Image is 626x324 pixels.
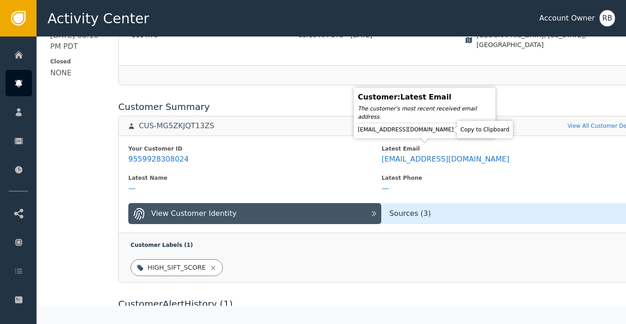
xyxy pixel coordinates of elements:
div: NONE [50,68,72,78]
div: [DATE] 08:16 PM PDT [50,30,105,52]
button: View Customer Identity [128,203,381,224]
div: — [382,184,389,193]
button: RB [600,10,615,26]
div: Your Customer ID [128,145,382,153]
div: — [128,184,136,193]
span: Closed [50,57,105,66]
div: The customer's most recent received email address. [358,105,491,121]
div: [EMAIL_ADDRESS][DOMAIN_NAME] [358,125,491,134]
div: [EMAIL_ADDRESS][DOMAIN_NAME] [382,155,510,164]
div: CUS-MG5ZKJQT13ZS [139,121,214,131]
span: Activity Center [47,8,149,29]
div: 9559928308024 [128,155,189,164]
span: Customer Labels ( 1 ) [131,242,193,248]
div: Customer : Latest Email [358,92,491,103]
div: Latest Name [128,174,382,182]
div: HIGH_SIFT_SCORE [147,263,206,272]
div: Account Owner [539,13,595,24]
div: View Customer Identity [151,208,237,219]
div: Copy to Clipboard [459,123,510,136]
